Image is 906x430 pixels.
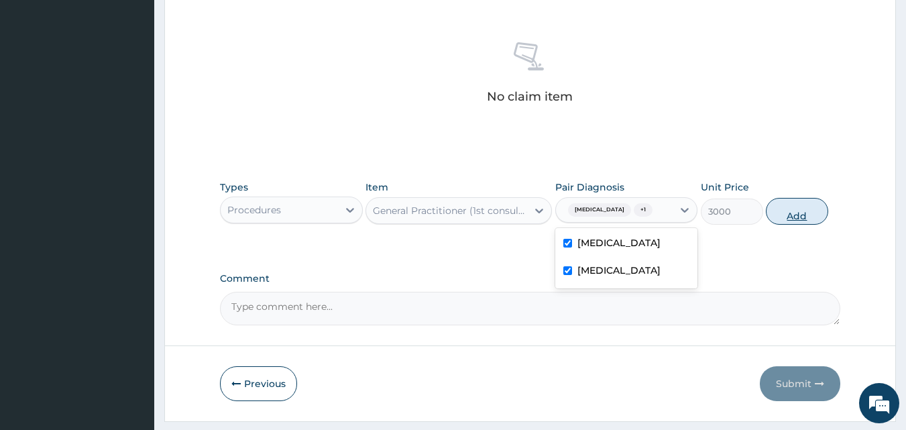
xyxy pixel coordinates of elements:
button: Submit [760,366,840,401]
span: We're online! [78,129,185,265]
button: Previous [220,366,297,401]
label: [MEDICAL_DATA] [577,236,661,250]
img: d_794563401_company_1708531726252_794563401 [25,67,54,101]
label: Pair Diagnosis [555,180,624,194]
div: Minimize live chat window [220,7,252,39]
label: Unit Price [701,180,749,194]
label: Item [365,180,388,194]
span: + 1 [634,203,653,217]
div: Procedures [227,203,281,217]
span: [MEDICAL_DATA] [568,203,631,217]
label: [MEDICAL_DATA] [577,264,661,277]
p: No claim item [487,90,573,103]
textarea: Type your message and hit 'Enter' [7,287,256,334]
label: Types [220,182,248,193]
div: Chat with us now [70,75,225,93]
label: Comment [220,273,841,284]
div: General Practitioner (1st consultation) [373,204,528,217]
button: Add [766,198,828,225]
